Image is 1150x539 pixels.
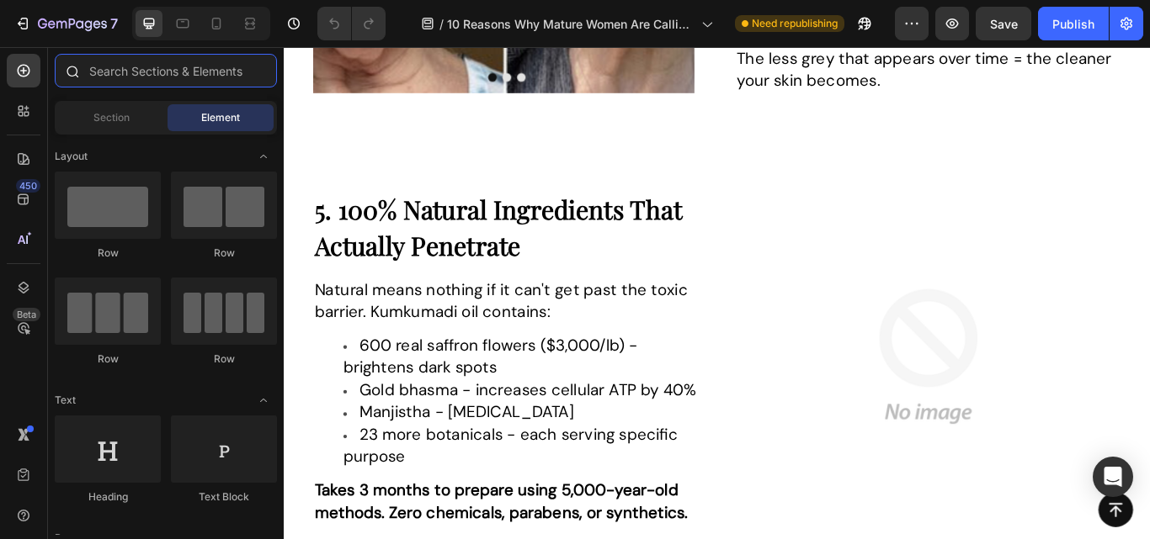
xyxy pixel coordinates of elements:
[55,54,277,87] input: Search Sections & Elements
[93,110,130,125] span: Section
[171,351,277,367] div: Row
[13,308,40,321] div: Beta
[69,336,413,386] span: 600 real saffron flowers ($3,000/lb) - brightens dark spots
[250,387,277,414] span: Toggle open
[88,388,480,412] span: Gold bhasma - increases cellular ATP by 40%
[69,440,459,490] span: 23 more botanicals - each serving specific purpose
[439,15,444,33] span: /
[171,246,277,261] div: Row
[976,7,1031,40] button: Save
[752,16,838,31] span: Need republishing
[1038,7,1109,40] button: Publish
[55,351,161,367] div: Row
[990,17,1018,31] span: Save
[55,393,76,408] span: Text
[250,143,277,170] span: Toggle open
[528,2,965,52] span: The less grey that appears over time = the cleaner your skin becomes.
[88,414,338,438] span: Manjistha - [MEDICAL_DATA]
[55,149,88,164] span: Layout
[171,489,277,505] div: Text Block
[447,15,695,33] span: 10 Reasons Why Mature Women Are Calling This Ancient
[284,47,1150,539] iframe: Design area
[35,169,463,251] strong: 5. 100% Natural Ingredients That Actually Penetrate
[201,110,240,125] span: Element
[55,246,161,261] div: Row
[317,7,386,40] div: Undo/Redo
[1093,457,1133,497] div: Open Intercom Messenger
[35,271,471,321] span: Natural means nothing if it can't get past the toxic barrier. Kumkumadi oil contains:
[55,489,161,505] div: Heading
[7,7,125,40] button: 7
[110,13,118,34] p: 7
[16,179,40,193] div: 450
[1052,15,1094,33] div: Publish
